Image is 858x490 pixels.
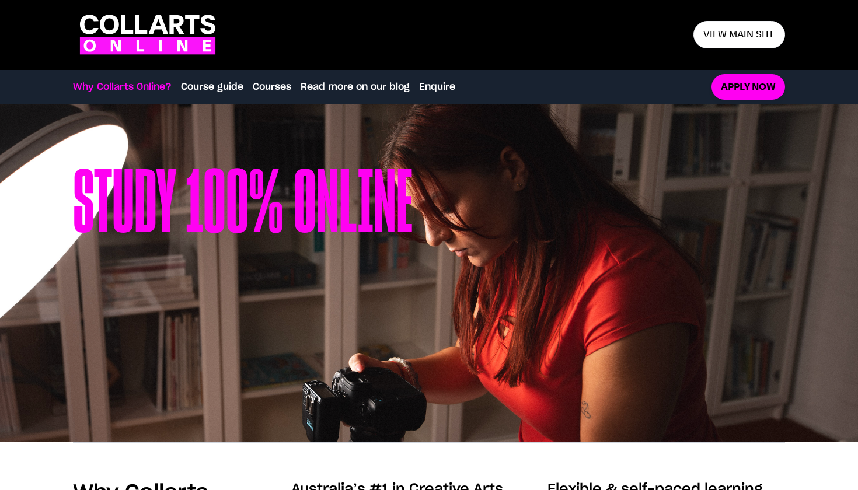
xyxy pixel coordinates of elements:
[419,80,455,94] a: Enquire
[73,162,413,384] h1: Study 100% online
[711,74,785,100] a: Apply now
[253,80,291,94] a: Courses
[73,80,172,94] a: Why Collarts Online?
[693,21,785,48] a: View main site
[181,80,243,94] a: Course guide
[301,80,410,94] a: Read more on our blog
